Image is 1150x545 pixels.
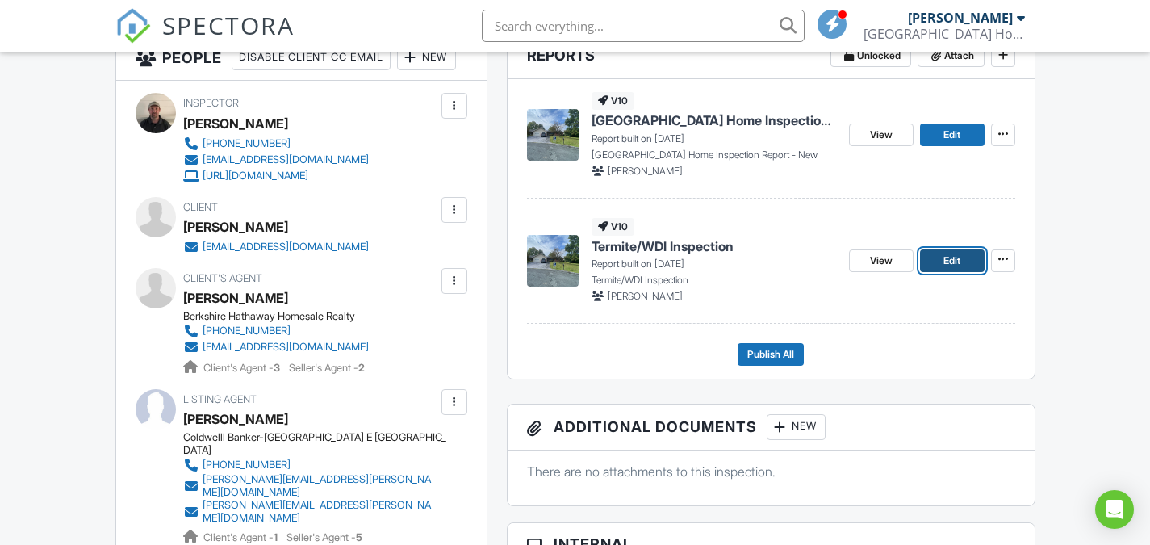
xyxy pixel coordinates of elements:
[183,407,288,431] a: [PERSON_NAME]
[183,201,218,213] span: Client
[183,136,369,152] a: [PHONE_NUMBER]
[203,499,437,525] div: [PERSON_NAME][EMAIL_ADDRESS][PERSON_NAME][DOMAIN_NAME]
[356,531,362,543] strong: 5
[203,362,282,374] span: Client's Agent -
[183,473,437,499] a: [PERSON_NAME][EMAIL_ADDRESS][PERSON_NAME][DOMAIN_NAME]
[358,362,365,374] strong: 2
[183,499,437,525] a: [PERSON_NAME][EMAIL_ADDRESS][PERSON_NAME][DOMAIN_NAME]
[183,239,369,255] a: [EMAIL_ADDRESS][DOMAIN_NAME]
[203,531,280,543] span: Client's Agent -
[203,341,369,354] div: [EMAIL_ADDRESS][DOMAIN_NAME]
[482,10,805,42] input: Search everything...
[203,325,291,337] div: [PHONE_NUMBER]
[183,323,369,339] a: [PHONE_NUMBER]
[183,339,369,355] a: [EMAIL_ADDRESS][DOMAIN_NAME]
[183,457,437,473] a: [PHONE_NUMBER]
[183,215,288,239] div: [PERSON_NAME]
[864,26,1025,42] div: South Central PA Home Inspection Co. Inc.
[508,405,1035,451] h3: Additional Documents
[183,431,450,457] div: Coldwelll Banker-[GEOGRAPHIC_DATA] E [GEOGRAPHIC_DATA]
[183,152,369,168] a: [EMAIL_ADDRESS][DOMAIN_NAME]
[286,531,362,543] span: Seller's Agent -
[274,531,278,543] strong: 1
[183,97,239,109] span: Inspector
[203,241,369,254] div: [EMAIL_ADDRESS][DOMAIN_NAME]
[183,286,288,310] a: [PERSON_NAME]
[908,10,1013,26] div: [PERSON_NAME]
[203,153,369,166] div: [EMAIL_ADDRESS][DOMAIN_NAME]
[527,463,1015,480] p: There are no attachments to this inspection.
[397,44,456,70] div: New
[183,310,382,323] div: Berkshire Hathaway Homesale Realty
[289,362,365,374] span: Seller's Agent -
[183,393,257,405] span: Listing Agent
[115,8,151,44] img: The Best Home Inspection Software - Spectora
[183,168,369,184] a: [URL][DOMAIN_NAME]
[274,362,280,374] strong: 3
[183,272,262,284] span: Client's Agent
[203,459,291,472] div: [PHONE_NUMBER]
[767,414,826,440] div: New
[1095,490,1134,529] div: Open Intercom Messenger
[116,35,487,81] h3: People
[183,111,288,136] div: [PERSON_NAME]
[232,44,391,70] div: Disable Client CC Email
[203,170,308,182] div: [URL][DOMAIN_NAME]
[115,22,295,56] a: SPECTORA
[162,8,295,42] span: SPECTORA
[203,137,291,150] div: [PHONE_NUMBER]
[203,473,437,499] div: [PERSON_NAME][EMAIL_ADDRESS][PERSON_NAME][DOMAIN_NAME]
